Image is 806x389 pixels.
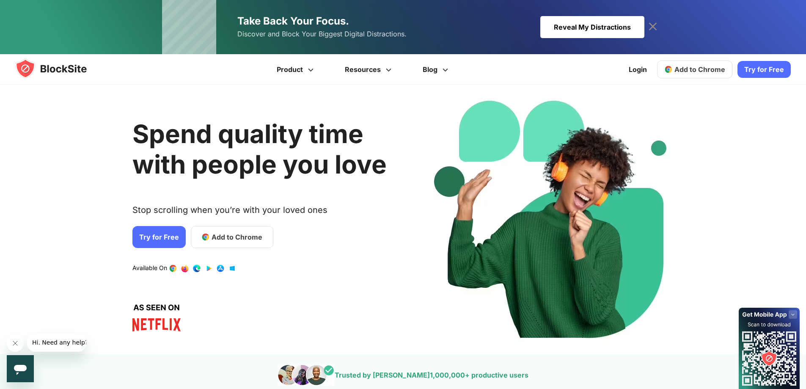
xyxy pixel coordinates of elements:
[191,226,273,248] a: Add to Chrome
[262,54,330,85] a: Product
[132,119,402,179] h2: Spend quality time with people you love
[5,6,61,13] span: Hi. Need any help?
[212,232,262,242] span: Add to Chrome
[657,61,732,78] a: Add to Chrome
[15,58,103,79] img: blocksite-icon.5d769676.svg
[335,371,528,379] text: Trusted by [PERSON_NAME] + productive users
[664,65,673,74] img: chrome-icon.svg
[132,264,167,273] text: Available On
[408,54,465,85] a: Blog
[132,205,327,222] text: Stop scrolling when you’re with your loved ones
[540,16,644,38] div: Reveal My Distractions
[278,364,335,386] img: pepole images
[430,371,465,379] span: 1,000,000
[27,333,86,352] iframe: Message from company
[7,335,24,352] iframe: Close message
[330,54,408,85] a: Resources
[624,59,652,80] a: Login
[132,226,186,248] a: Try for Free
[237,28,407,40] span: Discover and Block Your Biggest Digital Distractions.
[737,61,791,78] a: Try for Free
[237,15,349,27] span: Take Back Your Focus.
[7,355,34,382] iframe: Button to launch messaging window
[674,65,725,74] span: Add to Chrome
